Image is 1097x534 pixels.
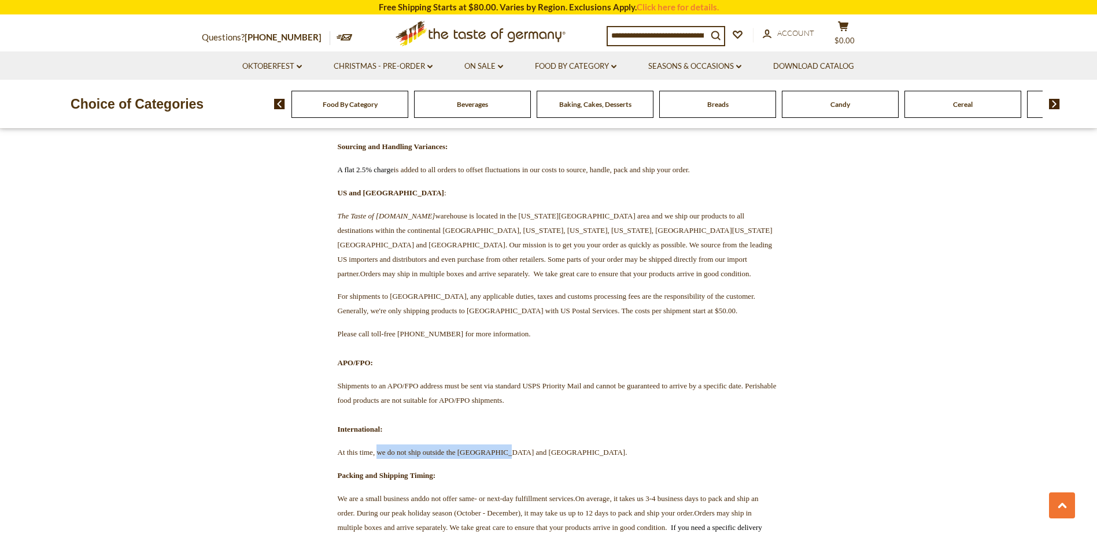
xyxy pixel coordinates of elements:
a: Beverages [457,100,488,109]
a: Seasons & Occasions [648,60,741,73]
p: Questions? [202,30,330,45]
span: APO/FPO: [338,358,373,367]
span: A flat 2.5% charge [338,165,394,174]
span: Please call toll-free [PHONE_NUMBER] for more information. [338,329,531,338]
span: Orders may ship in multiple boxes and arrive separately. We take great care to ensure that your p... [338,509,752,532]
a: Cereal [953,100,973,109]
a: Food By Category [535,60,616,73]
a: Baking, Cakes, Desserts [559,100,631,109]
span: is added to all orders to offset fluctuations in our costs to source, handle, pack and ship your ... [394,165,690,174]
em: The Taste of [DOMAIN_NAME] [338,212,435,220]
a: Breads [707,100,729,109]
span: $0.00 [834,36,855,45]
a: Oktoberfest [242,60,302,73]
strong: Sourcing and Handling Variances: [338,142,448,151]
a: On Sale [464,60,503,73]
span: Shipments to an APO/FPO address must be sent via standard USPS Priority Mail and cannot be guaran... [338,381,777,405]
a: Download Catalog [773,60,854,73]
span: International: [338,425,383,433]
span: : [338,188,446,197]
span: do not offer same- or next-day fulfillment services. [422,494,575,503]
span: Orders may ship in multiple boxes and arrive separately. We take great care to ensure that your p... [360,269,751,278]
span: warehouse is located in the [US_STATE][GEOGRAPHIC_DATA] area and we ship our products to all dest... [338,212,773,278]
strong: US and [GEOGRAPHIC_DATA] [338,188,444,197]
img: previous arrow [274,99,285,109]
a: Food By Category [323,100,378,109]
a: Account [763,27,814,40]
a: Christmas - PRE-ORDER [334,60,433,73]
a: Click here for details. [637,2,719,12]
span: At this time, we do not ship outside the [GEOGRAPHIC_DATA] and [GEOGRAPHIC_DATA]. [338,448,627,457]
a: Candy [830,100,850,109]
img: next arrow [1049,99,1060,109]
span: For shipments to [GEOGRAPHIC_DATA], any applicable duties, taxes and customs processing fees are ... [338,292,758,315]
button: $0.00 [826,21,861,50]
a: [PHONE_NUMBER] [245,32,322,42]
span: Account [777,28,814,38]
strong: Packing and Shipping Timing: [338,471,436,480]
